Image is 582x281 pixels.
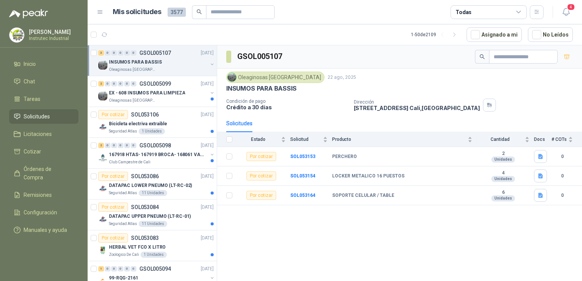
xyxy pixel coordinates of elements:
a: Manuales y ayuda [9,223,78,237]
div: 0 [131,50,136,56]
div: 0 [131,143,136,148]
p: Crédito a 30 días [226,104,348,110]
div: Unidades [491,156,515,163]
span: Producto [332,137,466,142]
div: Por cotizar [246,152,276,161]
div: 0 [111,266,117,271]
b: 0 [552,153,573,160]
div: 0 [105,81,110,86]
div: 0 [118,143,123,148]
span: search [197,9,202,14]
p: DATAPAC LOWER PNEUMO (LT-RC-02) [109,182,192,189]
p: Oleaginosas [GEOGRAPHIC_DATA] [109,97,157,104]
div: 0 [105,50,110,56]
a: 2 0 0 0 0 0 GSOL005099[DATE] Company LogoEX - 608 INSUMOS PARA LIMPIEZAOleaginosas [GEOGRAPHIC_DATA] [98,79,215,104]
p: [DATE] [201,235,214,242]
span: Solicitudes [24,112,50,121]
span: 3577 [168,8,186,17]
span: Tareas [24,95,40,103]
p: EX - 608 INSUMOS PARA LIMPIEZA [109,89,185,97]
p: 167918 HTAS- 167919 BROCA- 168061 VALVULA [109,151,204,158]
img: Logo peakr [9,9,48,18]
a: SOL053154 [290,173,315,179]
div: 0 [118,81,123,86]
th: Estado [237,132,290,147]
div: 1 - 50 de 2109 [411,29,460,41]
p: Dirección [354,99,480,105]
a: Inicio [9,57,78,71]
b: 2 [477,151,529,157]
div: 0 [105,143,110,148]
img: Company Logo [98,153,107,162]
div: 0 [111,50,117,56]
div: Por cotizar [246,171,276,180]
p: INSUMOS PARA BASSIS [226,85,297,93]
th: Solicitud [290,132,332,147]
button: Asignado a mi [467,27,522,42]
div: Unidades [491,195,515,201]
b: PERCHERO [332,154,357,160]
div: 1 Unidades [141,252,167,258]
span: Configuración [24,208,57,217]
div: 0 [124,266,130,271]
a: 3 0 0 0 0 0 GSOL005107[DATE] Company LogoINSUMOS PARA BASSISOleaginosas [GEOGRAPHIC_DATA] [98,48,215,73]
img: Company Logo [98,122,107,131]
p: SOL053106 [131,112,159,117]
img: Company Logo [10,28,24,42]
p: Condición de pago [226,99,348,104]
b: 0 [552,192,573,199]
p: [STREET_ADDRESS] Cali , [GEOGRAPHIC_DATA] [354,105,480,111]
th: Producto [332,132,477,147]
span: Cantidad [477,137,523,142]
a: Órdenes de Compra [9,162,78,185]
p: [DATE] [201,204,214,211]
a: Cotizar [9,144,78,159]
a: Configuración [9,205,78,220]
div: 0 [111,81,117,86]
button: 4 [559,5,573,19]
a: Remisiones [9,188,78,202]
b: 0 [552,172,573,180]
b: SOPORTE CELULAR / TABLE [332,193,394,199]
span: Estado [237,137,280,142]
p: Seguridad Atlas [109,128,137,134]
p: HERBAL VET FCO X LITRO [109,244,166,251]
p: GSOL005099 [139,81,171,86]
div: Por cotizar [98,172,128,181]
div: 0 [118,50,123,56]
a: Por cotizarSOL053086[DATE] Company LogoDATAPAC LOWER PNEUMO (LT-RC-02)Seguridad Atlas11 Unidades [88,169,217,200]
div: 0 [111,143,117,148]
p: SOL053084 [131,204,159,210]
div: 0 [124,50,130,56]
div: 0 [124,81,130,86]
p: Seguridad Atlas [109,190,137,196]
p: Instrutec Industrial [29,36,77,41]
img: Company Logo [98,184,107,193]
a: Por cotizarSOL053083[DATE] Company LogoHERBAL VET FCO X LITROZoologico De Cali1 Unidades [88,230,217,261]
a: Solicitudes [9,109,78,124]
div: Oleaginosas [GEOGRAPHIC_DATA] [226,72,325,83]
div: Por cotizar [98,203,128,212]
th: # COTs [552,132,582,147]
p: [PERSON_NAME] [29,29,77,35]
div: 0 [124,143,130,148]
a: Tareas [9,92,78,106]
span: # COTs [552,137,567,142]
img: Company Logo [98,246,107,255]
h1: Mis solicitudes [113,6,161,18]
p: GSOL005094 [139,266,171,271]
p: GSOL005107 [139,50,171,56]
p: [DATE] [201,265,214,273]
span: search [480,54,485,59]
h3: GSOL005107 [237,51,283,62]
p: Oleaginosas [GEOGRAPHIC_DATA] [109,67,157,73]
th: Docs [534,132,552,147]
span: 4 [567,3,575,11]
div: 0 [105,266,110,271]
a: SOL053164 [290,193,315,198]
p: Zoologico De Cali [109,252,139,258]
p: Seguridad Atlas [109,221,137,227]
div: 2 [98,81,104,86]
div: Solicitudes [226,119,253,128]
